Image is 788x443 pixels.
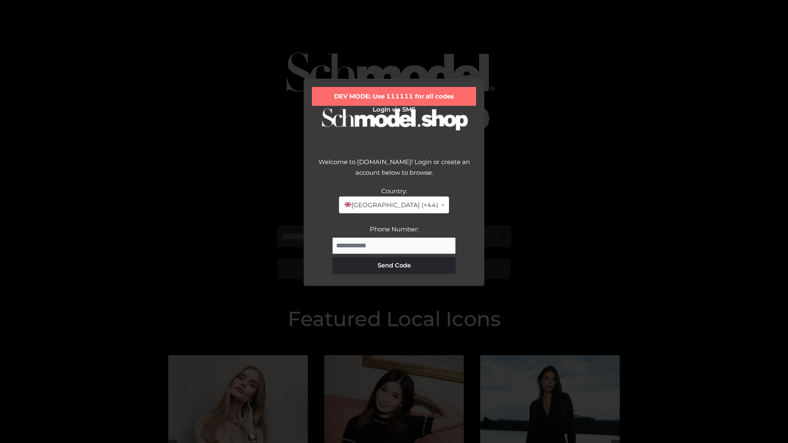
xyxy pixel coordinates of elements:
[381,187,407,195] label: Country:
[344,200,438,210] span: [GEOGRAPHIC_DATA] (+44)
[312,87,476,106] div: DEV MODE: Use 111111 for all codes
[312,157,476,186] div: Welcome to [DOMAIN_NAME]! Login or create an account below to browse.
[332,257,456,274] button: Send Code
[312,106,476,113] h2: Login via SMS
[345,201,351,208] img: 🇬🇧
[370,225,419,233] label: Phone Number:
